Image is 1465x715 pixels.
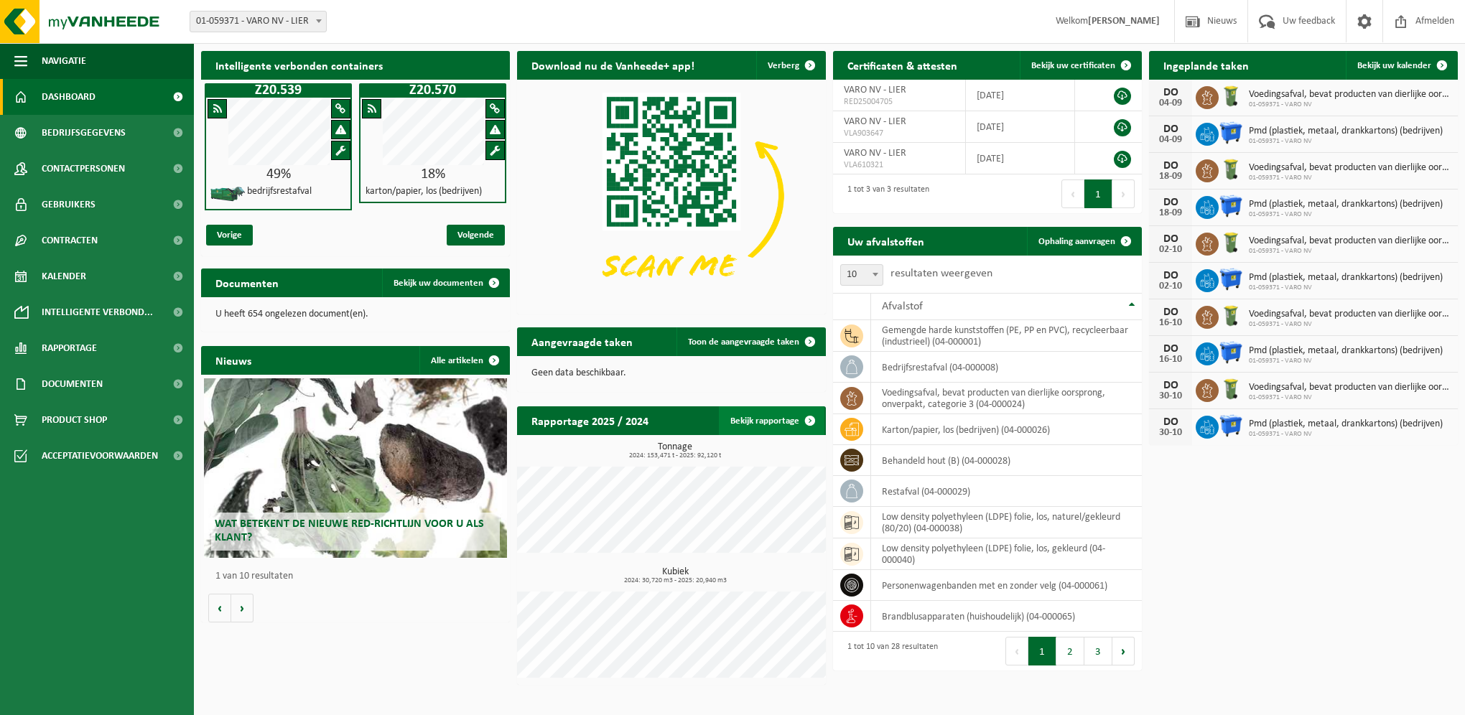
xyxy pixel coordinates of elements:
[1156,208,1185,218] div: 18-09
[882,301,923,312] span: Afvalstof
[871,538,1142,570] td: low density polyethyleen (LDPE) folie, los, gekleurd (04-000040)
[363,83,503,98] h1: Z20.570
[447,225,505,246] span: Volgende
[419,346,508,375] a: Alle artikelen
[201,346,266,374] h2: Nieuws
[1219,121,1243,145] img: WB-1100-HPE-BE-01
[1249,309,1451,320] span: Voedingsafval, bevat producten van dierlijke oorsprong, onverpakt, categorie 3
[206,225,253,246] span: Vorige
[201,268,293,296] h2: Documenten
[210,185,246,203] img: HK-XZ-20-GN-01
[871,507,1142,538] td: low density polyethyleen (LDPE) folie, los, naturel/gekleurd (80/20) (04-000038)
[42,79,96,115] span: Dashboard
[1156,98,1185,108] div: 04-09
[1219,340,1243,365] img: WB-1100-HPE-BE-01
[1156,391,1185,401] div: 30-10
[524,442,826,459] h3: Tonnage
[871,476,1142,507] td: restafval (04-000029)
[966,143,1075,174] td: [DATE]
[1249,210,1443,219] span: 01-059371 - VARO NV
[1249,126,1443,137] span: Pmd (plastiek, metaal, drankkartons) (bedrijven)
[208,83,348,98] h1: Z20.539
[871,445,1142,476] td: behandeld hout (B) (04-000028)
[833,227,939,255] h2: Uw afvalstoffen
[1249,284,1443,292] span: 01-059371 - VARO NV
[231,594,254,622] button: Volgende
[1249,393,1451,402] span: 01-059371 - VARO NV
[1149,51,1263,79] h2: Ingeplande taken
[1249,345,1443,357] span: Pmd (plastiek, metaal, drankkartons) (bedrijven)
[871,414,1142,445] td: karton/papier, los (bedrijven) (04-000026)
[1249,199,1443,210] span: Pmd (plastiek, metaal, drankkartons) (bedrijven)
[361,167,505,182] div: 18%
[215,571,503,581] p: 1 van 10 resultaten
[1156,233,1185,245] div: DO
[688,337,799,347] span: Toon de aangevraagde taken
[1156,307,1185,318] div: DO
[1249,174,1451,182] span: 01-059371 - VARO NV
[871,352,1142,383] td: bedrijfsrestafval (04-000008)
[42,294,153,330] span: Intelligente verbond...
[42,330,97,366] span: Rapportage
[517,51,709,79] h2: Download nu de Vanheede+ app!
[844,148,906,159] span: VARO NV - LIER
[1056,637,1084,665] button: 2
[1112,179,1135,208] button: Next
[1219,304,1243,328] img: WB-0140-HPE-GN-50
[756,51,824,80] button: Verberg
[215,518,484,543] span: Wat betekent de nieuwe RED-richtlijn voor u als klant?
[1156,355,1185,365] div: 16-10
[719,406,824,435] a: Bekijk rapportage
[42,366,103,402] span: Documenten
[1249,162,1451,174] span: Voedingsafval, bevat producten van dierlijke oorsprong, onverpakt, categorie 3
[871,601,1142,632] td: brandblusapparaten (huishoudelijk) (04-000065)
[1156,197,1185,208] div: DO
[1249,419,1443,430] span: Pmd (plastiek, metaal, drankkartons) (bedrijven)
[366,187,482,197] h4: karton/papier, los (bedrijven)
[1249,101,1451,109] span: 01-059371 - VARO NV
[1219,377,1243,401] img: WB-0140-HPE-GN-50
[1061,179,1084,208] button: Previous
[844,116,906,127] span: VARO NV - LIER
[1156,123,1185,135] div: DO
[1357,61,1431,70] span: Bekijk uw kalender
[1249,430,1443,439] span: 01-059371 - VARO NV
[1156,172,1185,182] div: 18-09
[1038,237,1115,246] span: Ophaling aanvragen
[1249,382,1451,393] span: Voedingsafval, bevat producten van dierlijke oorsprong, onverpakt, categorie 3
[1156,245,1185,255] div: 02-10
[517,327,647,355] h2: Aangevraagde taken
[1156,416,1185,428] div: DO
[42,151,125,187] span: Contactpersonen
[1219,84,1243,108] img: WB-0140-HPE-GN-50
[833,51,972,79] h2: Certificaten & attesten
[208,594,231,622] button: Vorige
[1020,51,1140,80] a: Bekijk uw certificaten
[1249,320,1451,329] span: 01-059371 - VARO NV
[768,61,799,70] span: Verberg
[844,96,954,108] span: RED25004705
[190,11,327,32] span: 01-059371 - VARO NV - LIER
[517,80,826,312] img: Download de VHEPlus App
[871,570,1142,601] td: personenwagenbanden met en zonder velg (04-000061)
[890,268,992,279] label: resultaten weergeven
[1084,637,1112,665] button: 3
[215,309,496,319] p: U heeft 654 ongelezen document(en).
[1249,89,1451,101] span: Voedingsafval, bevat producten van dierlijke oorsprong, onverpakt, categorie 3
[517,406,663,434] h2: Rapportage 2025 / 2024
[676,327,824,356] a: Toon de aangevraagde taken
[382,268,508,297] a: Bekijk uw documenten
[966,111,1075,143] td: [DATE]
[524,567,826,584] h3: Kubiek
[1156,160,1185,172] div: DO
[190,11,326,32] span: 01-059371 - VARO NV - LIER
[1031,61,1115,70] span: Bekijk uw certificaten
[1027,227,1140,256] a: Ophaling aanvragen
[1156,318,1185,328] div: 16-10
[42,402,107,438] span: Product Shop
[206,167,350,182] div: 49%
[394,279,483,288] span: Bekijk uw documenten
[247,187,312,197] h4: bedrijfsrestafval
[1219,194,1243,218] img: WB-1100-HPE-BE-01
[840,635,938,667] div: 1 tot 10 van 28 resultaten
